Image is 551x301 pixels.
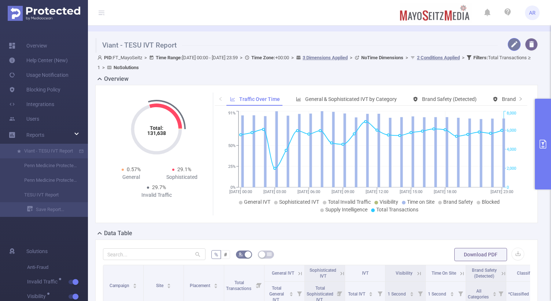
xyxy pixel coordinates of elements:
[517,271,536,276] span: Classified
[472,268,497,279] span: Brand Safety (Detected)
[460,55,467,60] span: >
[454,248,507,261] button: Download PDF
[507,185,509,190] tspan: 0
[348,55,355,60] span: >
[492,291,496,293] i: icon: caret-up
[177,166,191,172] span: 29.1%
[228,164,236,169] tspan: 25%
[332,189,354,194] tspan: [DATE] 09:00
[156,55,182,60] b: Time Range:
[450,291,454,295] div: Sort
[507,166,516,171] tspan: 2,000
[156,283,164,288] span: Site
[297,189,320,194] tspan: [DATE] 06:00
[27,260,88,275] span: Anti-Fraud
[97,55,104,60] i: icon: user
[26,128,44,142] a: Reports
[142,55,149,60] span: >
[434,189,456,194] tspan: [DATE] 18:00
[147,130,166,136] tspan: 131,638
[473,55,488,60] b: Filters :
[214,285,218,287] i: icon: caret-down
[228,111,236,116] tspan: 91%
[369,291,373,295] div: Sort
[325,207,367,212] span: Supply Intelligence
[133,285,137,287] i: icon: caret-down
[156,173,207,181] div: Sophisticated
[9,82,60,97] a: Blocking Policy
[491,189,513,194] tspan: [DATE] 23:00
[529,5,536,20] span: AR
[131,191,182,199] div: Invalid Traffic
[214,252,218,257] span: %
[103,248,206,260] input: Search...
[289,293,293,296] i: icon: caret-down
[348,291,366,297] span: Total IVT
[190,283,211,288] span: Placement
[428,291,447,297] span: 1 Second
[492,293,496,296] i: icon: caret-down
[238,55,245,60] span: >
[492,291,497,295] div: Sort
[303,55,348,60] u: 3 Dimensions Applied
[214,282,218,287] div: Sort
[508,291,530,297] span: *Classified
[152,184,166,190] span: 29.7%
[27,294,48,299] span: Visibility
[97,55,530,70] span: FT_MayoSeitz [DATE] 00:00 - [DATE] 23:59 +00:00
[369,293,373,296] i: icon: caret-down
[380,199,398,205] span: Visibility
[9,53,68,68] a: Help Center (New)
[9,97,54,112] a: Integrations
[127,166,141,172] span: 0.57%
[224,252,227,257] span: #
[518,97,523,101] i: icon: right
[400,189,422,194] tspan: [DATE] 15:00
[167,285,171,287] i: icon: caret-down
[8,6,80,21] img: Protected Media
[289,55,296,60] span: >
[403,55,410,60] span: >
[407,199,434,205] span: Time on Site
[9,112,39,126] a: Users
[228,143,236,148] tspan: 50%
[366,189,388,194] tspan: [DATE] 12:00
[104,55,113,60] b: PID:
[133,282,137,285] i: icon: caret-up
[104,229,132,238] h2: Data Table
[9,38,47,53] a: Overview
[167,282,171,285] i: icon: caret-up
[396,271,413,276] span: Visibility
[296,97,301,102] i: icon: bar-chart
[26,244,48,259] span: Solutions
[133,282,137,287] div: Sort
[507,128,516,133] tspan: 6,000
[27,279,60,284] span: Invalid Traffic
[468,289,490,300] span: All Categories
[104,75,129,83] h2: Overview
[229,189,252,194] tspan: [DATE] 00:00
[239,96,280,102] span: Traffic Over Time
[15,144,79,158] a: Viant - TESU IVT Report
[100,65,107,70] span: >
[114,65,139,70] b: No Solutions
[244,199,270,205] span: General IVT
[230,185,236,190] tspan: 0%
[450,293,454,296] i: icon: caret-down
[362,271,369,276] span: IVT
[422,96,477,102] span: Brand Safety (Detected)
[167,282,171,287] div: Sort
[361,55,403,60] b: No Time Dimensions
[226,280,252,291] span: Total Transactions
[272,271,294,276] span: General IVT
[443,199,473,205] span: Brand Safety
[27,202,88,217] a: Save Report...
[238,252,243,256] i: icon: bg-colors
[251,55,275,60] b: Time Zone:
[214,282,218,285] i: icon: caret-up
[410,291,414,295] div: Sort
[507,111,516,116] tspan: 8,000
[450,291,454,293] i: icon: caret-up
[289,291,293,295] div: Sort
[432,271,456,276] span: Time On Site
